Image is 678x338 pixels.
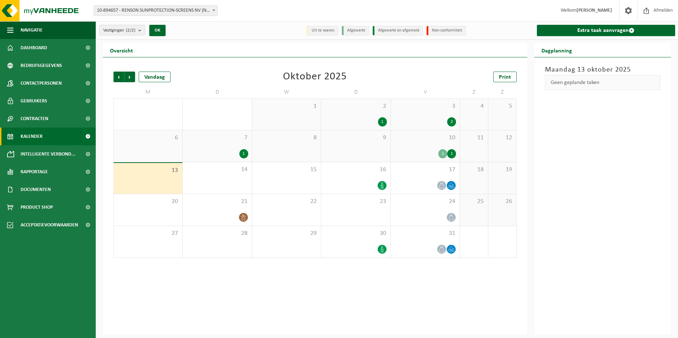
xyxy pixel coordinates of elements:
[537,25,676,36] a: Extra taak aanvragen
[186,134,248,142] span: 7
[21,74,62,92] span: Contactpersonen
[460,86,488,98] td: Z
[21,57,62,74] span: Bedrijfsgegevens
[283,72,347,82] div: Oktober 2025
[117,230,179,237] span: 27
[21,145,76,163] span: Intelligente verbond...
[117,167,179,174] span: 13
[94,6,217,16] span: 10-894657 - RENSON SUNPROTECTION-SCREENS NV (NOA OUTDOOR LIVING) - WAREGEM
[21,21,43,39] span: Navigatie
[256,230,317,237] span: 29
[21,128,43,145] span: Kalender
[342,26,369,35] li: Afgewerkt
[463,198,484,205] span: 25
[99,25,145,35] button: Vestigingen(2/2)
[325,230,387,237] span: 30
[394,134,456,142] span: 10
[463,102,484,110] span: 4
[21,181,51,198] span: Documenten
[438,149,447,158] div: 1
[256,166,317,174] span: 15
[186,230,248,237] span: 28
[21,92,47,110] span: Gebruikers
[21,110,48,128] span: Contracten
[394,230,456,237] span: 31
[149,25,166,36] button: OK
[256,134,317,142] span: 8
[252,86,321,98] td: W
[21,163,48,181] span: Rapportage
[463,134,484,142] span: 11
[256,198,317,205] span: 22
[463,166,484,174] span: 18
[325,102,387,110] span: 2
[113,72,124,82] span: Vorige
[139,72,171,82] div: Vandaag
[492,134,513,142] span: 12
[577,8,612,13] strong: [PERSON_NAME]
[117,198,179,205] span: 20
[545,64,661,75] h3: Maandag 13 oktober 2025
[499,74,511,80] span: Print
[103,25,135,36] span: Vestigingen
[325,166,387,174] span: 16
[183,86,252,98] td: D
[256,102,317,110] span: 1
[447,117,456,126] div: 2
[325,198,387,205] span: 23
[186,166,248,174] span: 14
[394,166,456,174] span: 17
[373,26,423,35] li: Afgewerkt en afgemeld
[492,198,513,205] span: 26
[94,5,218,16] span: 10-894657 - RENSON SUNPROTECTION-SCREENS NV (NOA OUTDOOR LIVING) - WAREGEM
[113,86,183,98] td: M
[103,43,140,57] h2: Overzicht
[394,198,456,205] span: 24
[186,198,248,205] span: 21
[447,149,456,158] div: 1
[21,216,78,234] span: Acceptatievoorwaarden
[321,86,390,98] td: D
[492,102,513,110] span: 5
[545,75,661,90] div: Geen geplande taken
[378,117,387,126] div: 1
[391,86,460,98] td: V
[21,198,53,216] span: Product Shop
[21,39,47,57] span: Dashboard
[492,166,513,174] span: 19
[239,149,248,158] div: 1
[493,72,517,82] a: Print
[534,43,579,57] h2: Dagplanning
[306,26,338,35] li: Uit te voeren
[325,134,387,142] span: 9
[117,134,179,142] span: 6
[488,86,517,98] td: Z
[126,28,135,33] count: (2/2)
[124,72,135,82] span: Volgende
[427,26,466,35] li: Non-conformiteit
[394,102,456,110] span: 3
